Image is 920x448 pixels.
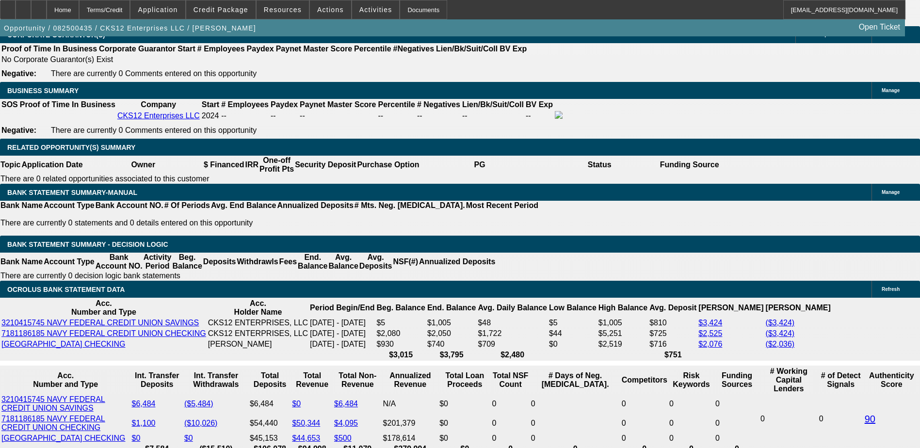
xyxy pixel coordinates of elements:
[264,6,302,14] span: Resources
[7,87,79,95] span: BUSINESS SUMMARY
[310,0,351,19] button: Actions
[271,100,298,109] b: Paydex
[352,0,400,19] button: Activities
[309,339,375,349] td: [DATE] - [DATE]
[292,419,320,427] a: $50,344
[184,419,218,427] a: ($10,026)
[249,395,291,413] td: $6,484
[383,434,438,443] div: $178,614
[143,253,172,271] th: Activity Period
[208,299,308,317] th: Acc. Holder Name
[202,100,219,109] b: Start
[141,100,176,109] b: Company
[117,112,200,120] a: CKS12 Enterprises LLC
[462,111,524,121] td: --
[359,6,392,14] span: Activities
[698,319,722,327] a: $3,424
[531,414,620,432] td: 0
[393,45,435,53] b: #Negatives
[132,419,156,427] a: $1,100
[383,419,438,428] div: $201,379
[715,433,759,443] td: 0
[83,156,203,174] th: Owner
[184,434,193,442] a: $0
[439,395,490,413] td: $0
[309,329,375,338] td: [DATE] - [DATE]
[427,329,476,338] td: $2,050
[715,395,759,413] td: 0
[247,45,274,53] b: Paydex
[354,201,466,210] th: # Mts. Neg. [MEDICAL_DATA].
[292,434,320,442] a: $44,653
[477,318,548,328] td: $48
[436,45,498,53] b: Lien/Bk/Suit/Coll
[210,201,277,210] th: Avg. End Balance
[698,299,764,317] th: [PERSON_NAME]
[427,318,476,328] td: $1,005
[197,45,245,53] b: # Employees
[201,111,220,121] td: 2024
[439,367,490,394] th: Total Loan Proceeds
[882,287,900,292] span: Refresh
[186,0,256,19] button: Credit Package
[99,45,176,53] b: Corporate Guarantor
[427,339,476,349] td: $740
[378,100,415,109] b: Percentile
[132,434,141,442] a: $0
[882,88,900,93] span: Manage
[131,367,183,394] th: Int. Transfer Deposits
[376,318,425,328] td: $5
[354,45,391,53] b: Percentile
[1,100,18,110] th: SOS
[249,367,291,394] th: Total Deposits
[621,367,668,394] th: Competitors
[203,253,237,271] th: Deposits
[1,434,125,442] a: [GEOGRAPHIC_DATA] CHECKING
[291,367,333,394] th: Total Revenue
[531,395,620,413] td: 0
[649,339,697,349] td: $716
[184,400,213,408] a: ($5,484)
[95,201,164,210] th: Bank Account NO.
[194,6,248,14] span: Credit Package
[649,329,697,338] td: $725
[376,299,425,317] th: Beg. Balance
[259,156,294,174] th: One-off Profit Pts
[249,414,291,432] td: $54,440
[19,100,116,110] th: Proof of Time In Business
[1,126,36,134] b: Negative:
[359,253,393,271] th: Avg. Deposits
[1,395,105,412] a: 3210415745 NAVY FEDERAL CREDIT UNION SAVINGS
[760,367,818,394] th: # Working Capital Lenders
[526,100,553,109] b: BV Exp
[417,100,460,109] b: # Negatives
[492,395,530,413] td: 0
[383,367,438,394] th: Annualized Revenue
[0,219,538,227] p: There are currently 0 statements and 0 details entered on this opportunity
[21,156,83,174] th: Application Date
[760,415,765,423] span: 0
[1,340,125,348] a: [GEOGRAPHIC_DATA] CHECKING
[276,201,354,210] th: Annualized Deposits
[51,126,257,134] span: There are currently 0 Comments entered on this opportunity
[621,433,668,443] td: 0
[4,24,256,32] span: Opportunity / 082500435 / CKS12 Enterprises LLC / [PERSON_NAME]
[376,350,425,360] th: $3,015
[208,339,308,349] td: [PERSON_NAME]
[236,253,278,271] th: Withdrawls
[531,367,620,394] th: # Days of Neg. [MEDICAL_DATA].
[477,299,548,317] th: Avg. Daily Balance
[462,100,524,109] b: Lien/Bk/Suit/Coll
[669,367,714,394] th: Risk Keywords
[300,100,376,109] b: Paynet Master Score
[649,299,697,317] th: Avg. Deposit
[540,156,660,174] th: Status
[292,400,301,408] a: $0
[1,329,206,337] a: 7181186185 NAVY FEDERAL CREDIT UNION CHECKING
[376,329,425,338] td: $2,080
[279,253,297,271] th: Fees
[376,339,425,349] td: $930
[649,318,697,328] td: $810
[1,55,531,64] td: No Corporate Guarantor(s) Exist
[598,339,648,349] td: $2,519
